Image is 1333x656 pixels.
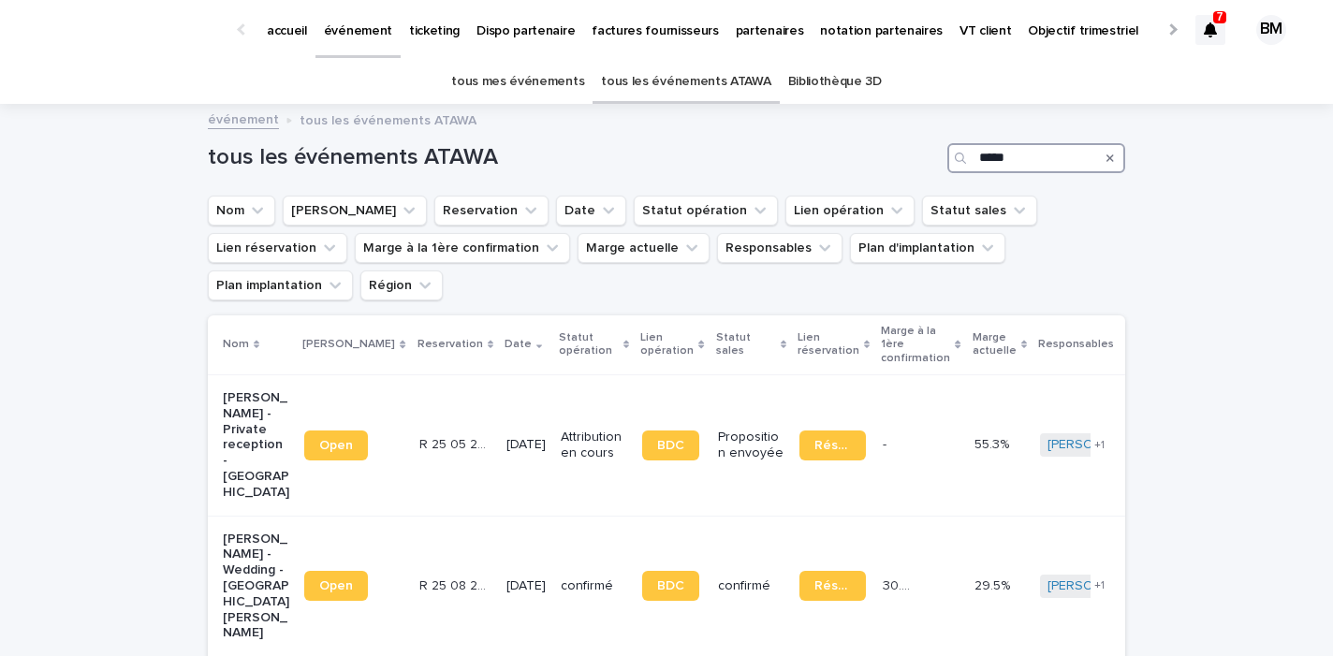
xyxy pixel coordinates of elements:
[434,196,549,226] button: Reservation
[947,143,1125,173] input: Search
[208,196,275,226] button: Nom
[208,108,279,129] a: événement
[505,334,532,355] p: Date
[283,196,427,226] button: Lien Stacker
[1195,15,1225,45] div: 7
[208,144,940,171] h1: tous les événements ATAWA
[642,571,699,601] a: BDC
[319,579,353,592] span: Open
[355,233,570,263] button: Marge à la 1ère confirmation
[506,578,546,594] p: [DATE]
[304,430,368,460] a: Open
[717,233,842,263] button: Responsables
[319,439,353,452] span: Open
[1094,580,1105,591] span: + 1
[814,579,851,592] span: Réservation
[881,321,950,369] p: Marge à la 1ère confirmation
[785,196,915,226] button: Lien opération
[642,430,699,460] a: BDC
[1217,10,1223,23] p: 7
[1125,328,1203,362] p: Plan d'implantation
[634,196,778,226] button: Statut opération
[814,439,851,452] span: Réservation
[304,571,368,601] a: Open
[37,11,219,49] img: Ls34BcGeRexTGTNfXpUC
[788,60,882,104] a: Bibliothèque 3D
[883,433,890,453] p: -
[798,328,859,362] p: Lien réservation
[208,233,347,263] button: Lien réservation
[1047,437,1150,453] a: [PERSON_NAME]
[850,233,1005,263] button: Plan d'implantation
[601,60,770,104] a: tous les événements ATAWA
[300,109,476,129] p: tous les événements ATAWA
[223,390,289,501] p: [PERSON_NAME] - Private reception - [GEOGRAPHIC_DATA]
[417,334,483,355] p: Reservation
[883,575,920,594] p: 30.9 %
[559,328,619,362] p: Statut opération
[974,433,1013,453] p: 55.3%
[419,575,490,594] p: R 25 08 241
[799,571,866,601] a: Réservation
[974,575,1014,594] p: 29.5%
[561,578,627,594] p: confirmé
[716,328,776,362] p: Statut sales
[657,579,684,592] span: BDC
[973,328,1017,362] p: Marge actuelle
[718,430,784,461] p: Proposition envoyée
[506,437,546,453] p: [DATE]
[922,196,1037,226] button: Statut sales
[799,430,866,460] a: Réservation
[561,430,627,461] p: Attribution en cours
[360,270,443,300] button: Région
[640,328,694,362] p: Lien opération
[451,60,584,104] a: tous mes événements
[419,433,490,453] p: R 25 05 263
[208,270,353,300] button: Plan implantation
[578,233,710,263] button: Marge actuelle
[302,334,395,355] p: [PERSON_NAME]
[223,334,249,355] p: Nom
[657,439,684,452] span: BDC
[556,196,626,226] button: Date
[223,532,289,642] p: [PERSON_NAME] - Wedding - [GEOGRAPHIC_DATA][PERSON_NAME]
[1094,440,1105,451] span: + 1
[1038,334,1114,355] p: Responsables
[1256,15,1286,45] div: BM
[718,578,784,594] p: confirmé
[1047,578,1150,594] a: [PERSON_NAME]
